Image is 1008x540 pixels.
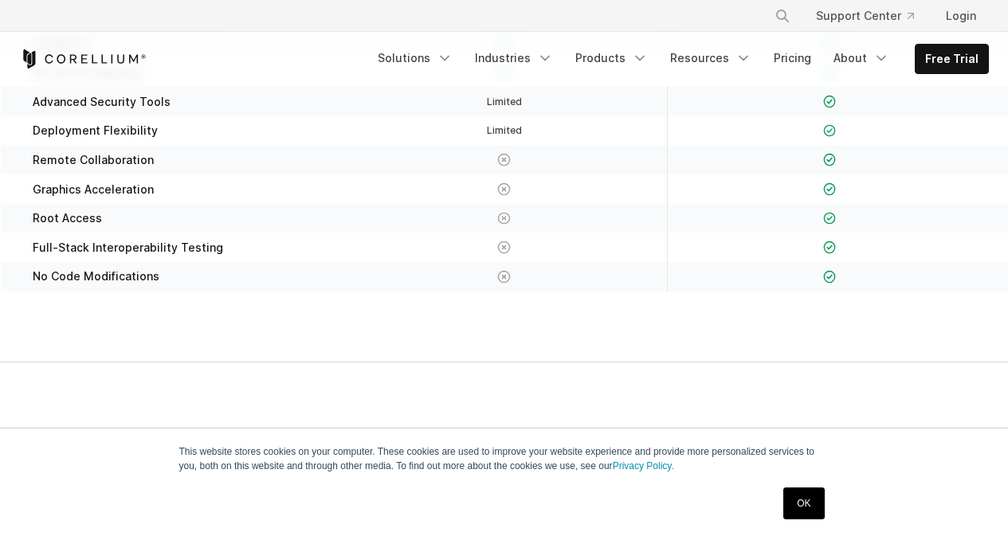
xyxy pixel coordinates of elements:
[497,153,511,166] img: X
[33,211,102,225] span: Root Access
[33,153,154,167] span: Remote Collaboration
[823,95,837,108] img: Checkmark
[613,460,674,472] a: Privacy Policy.
[823,153,837,166] img: Checkmark
[179,444,830,473] p: This website stores cookies on your computer. These cookies are used to improve your website expe...
[823,270,837,284] img: Checkmark
[823,182,837,196] img: Checkmark
[20,49,147,68] a: Corellium Home
[33,241,223,255] span: Full-Stack Interoperability Testing
[33,95,171,109] span: Advanced Security Tools
[497,270,511,284] img: X
[916,45,988,73] a: Free Trial
[497,212,511,225] img: X
[823,212,837,225] img: Checkmark
[368,44,462,72] a: Solutions
[497,241,511,254] img: X
[823,241,837,254] img: Checkmark
[487,96,522,108] span: Limited
[33,182,154,197] span: Graphics Acceleration
[803,2,927,30] a: Support Center
[824,44,899,72] a: About
[497,182,511,196] img: X
[368,44,989,74] div: Navigation Menu
[661,44,761,72] a: Resources
[465,44,563,72] a: Industries
[764,44,821,72] a: Pricing
[487,124,522,136] span: Limited
[566,44,657,72] a: Products
[823,124,837,138] img: Checkmark
[783,487,824,519] a: OK
[33,269,159,284] span: No Code Modifications
[33,123,158,138] span: Deployment Flexibility
[933,2,989,30] a: Login
[768,2,797,30] button: Search
[755,2,989,30] div: Navigation Menu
